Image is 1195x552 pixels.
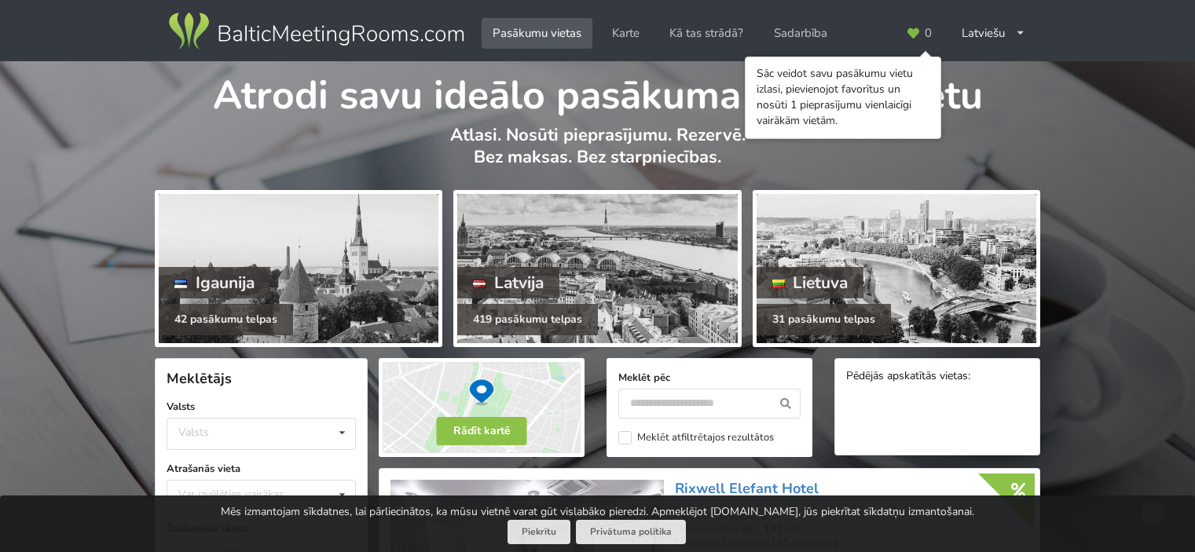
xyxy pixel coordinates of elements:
[159,304,293,335] div: 42 pasākumu telpas
[576,520,686,544] a: Privātuma politika
[174,485,320,503] div: Var izvēlēties vairākas
[763,18,838,49] a: Sadarbība
[453,190,741,347] a: Latvija 419 pasākumu telpas
[167,461,356,477] label: Atrašanās vieta
[166,9,467,53] img: Baltic Meeting Rooms
[155,61,1040,121] h1: Atrodi savu ideālo pasākuma norises vietu
[753,190,1040,347] a: Lietuva 31 pasākumu telpas
[167,369,232,388] span: Meklētājs
[482,18,592,49] a: Pasākumu vietas
[618,431,774,444] label: Meklēt atfiltrētajos rezultātos
[379,358,585,457] img: Rādīt kartē
[457,267,559,298] div: Latvija
[508,520,570,544] button: Piekrītu
[757,267,864,298] div: Lietuva
[757,66,929,129] div: Sāc veidot savu pasākumu vietu izlasi, pievienojot favorītus un nosūti 1 pieprasījumu vienlaicīgi...
[178,426,209,439] div: Valsts
[675,479,819,498] a: Rixwell Elefant Hotel
[757,304,891,335] div: 31 pasākumu telpas
[601,18,651,49] a: Karte
[846,370,1028,385] div: Pēdējās apskatītās vietas:
[167,399,356,415] label: Valsts
[155,124,1040,185] p: Atlasi. Nosūti pieprasījumu. Rezervē. Bez maksas. Bez starpniecības.
[457,304,598,335] div: 419 pasākumu telpas
[155,190,442,347] a: Igaunija 42 pasākumu telpas
[618,370,801,386] label: Meklēt pēc
[159,267,270,298] div: Igaunija
[437,417,527,445] button: Rādīt kartē
[951,18,1036,49] div: Latviešu
[658,18,754,49] a: Kā tas strādā?
[925,27,932,39] span: 0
